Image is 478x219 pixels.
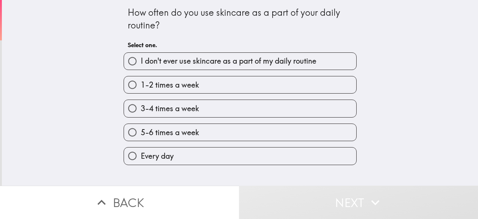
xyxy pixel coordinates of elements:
[128,6,353,31] div: How often do you use skincare as a part of your daily routine?
[124,76,356,93] button: 1-2 times a week
[124,147,356,164] button: Every day
[124,53,356,70] button: I don't ever use skincare as a part of my daily routine
[141,151,174,161] span: Every day
[239,186,478,219] button: Next
[124,124,356,141] button: 5-6 times a week
[141,127,199,138] span: 5-6 times a week
[141,56,316,66] span: I don't ever use skincare as a part of my daily routine
[141,80,199,90] span: 1-2 times a week
[141,103,199,114] span: 3-4 times a week
[124,100,356,117] button: 3-4 times a week
[128,41,353,49] h6: Select one.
